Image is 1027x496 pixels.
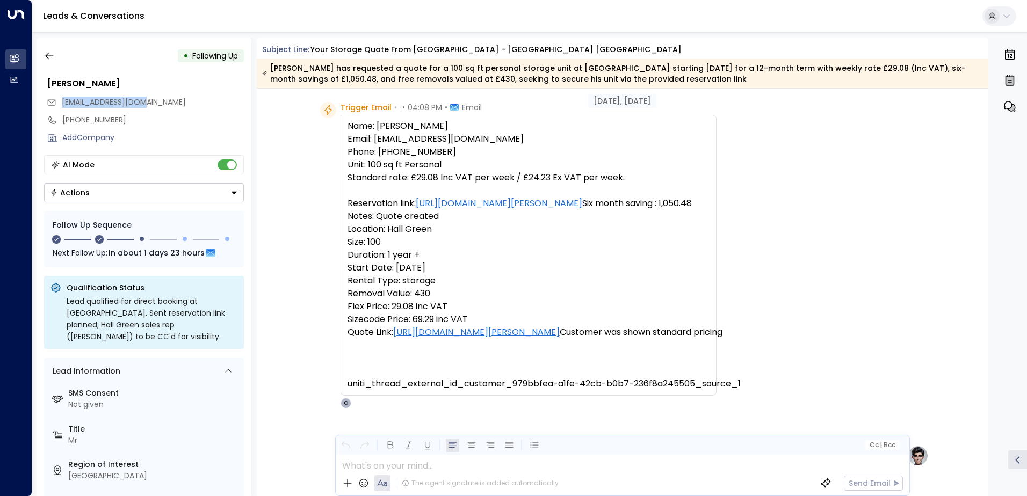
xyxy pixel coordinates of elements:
[262,63,982,84] div: [PERSON_NAME] has requested a quote for a 100 sq ft personal storage unit at [GEOGRAPHIC_DATA] st...
[183,46,189,65] div: •
[394,102,397,113] span: •
[341,102,392,113] span: Trigger Email
[588,94,656,108] div: [DATE], [DATE]
[44,183,244,202] div: Button group with a nested menu
[192,50,238,61] span: Following Up
[53,247,235,259] div: Next Follow Up:
[339,439,352,452] button: Undo
[310,44,682,55] div: Your storage quote from [GEOGRAPHIC_DATA] - [GEOGRAPHIC_DATA] [GEOGRAPHIC_DATA]
[262,44,309,55] span: Subject Line:
[50,188,90,198] div: Actions
[865,440,899,450] button: Cc|Bcc
[68,459,240,470] label: Region of Interest
[393,326,560,339] a: [URL][DOMAIN_NAME][PERSON_NAME]
[49,366,120,377] div: Lead Information
[68,435,240,446] div: Mr
[358,439,371,452] button: Redo
[869,441,895,449] span: Cc Bcc
[43,10,144,22] a: Leads & Conversations
[341,398,351,409] div: O
[62,97,186,107] span: [EMAIL_ADDRESS][DOMAIN_NAME]
[109,247,205,259] span: In about 1 days 23 hours
[44,183,244,202] button: Actions
[445,102,447,113] span: •
[68,388,240,399] label: SMS Consent
[402,102,405,113] span: •
[62,97,186,108] span: philsargent@msn.com
[68,424,240,435] label: Title
[68,399,240,410] div: Not given
[408,102,442,113] span: 04:08 PM
[67,282,237,293] p: Qualification Status
[67,295,237,342] div: Lead qualified for direct booking at [GEOGRAPHIC_DATA]. Sent reservation link planned; Hall Green...
[68,470,240,482] div: [GEOGRAPHIC_DATA]
[416,197,582,210] a: [URL][DOMAIN_NAME][PERSON_NAME]
[53,220,235,231] div: Follow Up Sequence
[47,77,244,90] div: [PERSON_NAME]
[402,478,559,488] div: The agent signature is added automatically
[880,441,882,449] span: |
[907,445,929,466] img: profile-logo.png
[62,132,244,143] div: AddCompany
[462,102,482,113] span: Email
[348,120,710,390] pre: Name: [PERSON_NAME] Email: [EMAIL_ADDRESS][DOMAIN_NAME] Phone: [PHONE_NUMBER] Unit: 100 sq ft Per...
[62,114,244,126] div: [PHONE_NUMBER]
[63,159,95,170] div: AI Mode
